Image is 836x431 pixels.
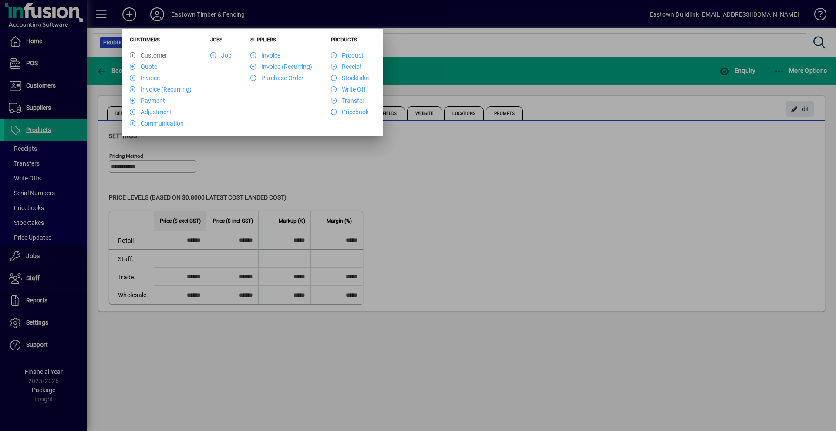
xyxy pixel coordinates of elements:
h5: Products [331,37,369,45]
a: Communication [130,120,184,127]
h5: Customers [130,37,192,45]
a: Pricebook [331,109,369,115]
h5: Jobs [210,37,232,45]
a: Invoice (Recurring) [250,63,312,70]
a: Transfer [331,97,364,104]
a: Stocktake [331,75,369,81]
a: Job [210,52,232,59]
h5: Suppliers [250,37,312,45]
a: Product [331,52,364,59]
a: Write Off [331,86,366,93]
a: Payment [130,97,165,104]
a: Invoice (Recurring) [130,86,192,93]
a: Receipt [331,63,362,70]
a: Adjustment [130,109,172,115]
a: Quote [130,63,157,70]
a: Invoice [130,75,160,81]
a: Invoice [250,52,280,59]
a: Purchase Order [250,75,303,81]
